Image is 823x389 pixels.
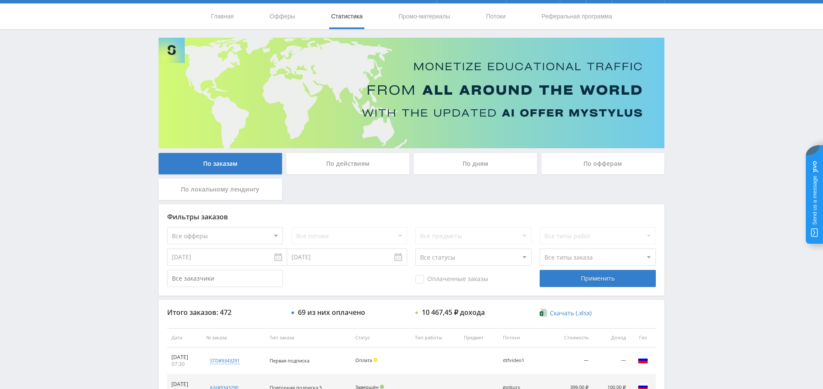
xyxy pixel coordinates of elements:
[202,328,265,347] th: № заказа
[171,381,198,388] div: [DATE]
[159,153,282,174] div: По заказам
[210,3,234,29] a: Главная
[167,213,656,221] div: Фильтры заказов
[460,328,499,347] th: Предмет
[540,308,547,317] img: xlsx
[414,153,537,174] div: По дням
[485,3,507,29] a: Потоки
[499,328,547,347] th: Потоки
[351,328,411,347] th: Статус
[167,328,202,347] th: Дата
[638,355,648,365] img: rus.png
[630,328,656,347] th: Гео
[380,385,384,389] span: Подтвержден
[330,3,363,29] a: Статистика
[286,153,410,174] div: По действиям
[159,38,664,148] img: Banner
[503,358,541,363] div: dtfvideo1
[210,357,240,364] div: std#9343291
[171,361,198,368] div: 07:30
[593,347,630,374] td: —
[167,270,283,287] input: Все заказчики
[269,3,296,29] a: Офферы
[298,308,365,316] div: 69 из них оплачено
[540,309,591,317] a: Скачать (.xlsx)
[550,310,592,317] span: Скачать (.xlsx)
[167,308,283,316] div: Итого заказов: 472
[159,179,282,200] div: По локальному лендингу
[411,328,460,347] th: Тип работы
[593,328,630,347] th: Доход
[398,3,451,29] a: Промо-материалы
[422,308,485,316] div: 10 467,45 ₽ дохода
[415,275,488,284] span: Оплаченные заказы
[547,328,593,347] th: Стоимость
[541,153,665,174] div: По офферам
[540,270,655,287] div: Применить
[355,357,372,363] span: Оплата
[541,3,613,29] a: Реферальная программа
[270,357,309,364] span: Первая подписка
[373,358,378,362] span: Холд
[171,354,198,361] div: [DATE]
[265,328,351,347] th: Тип заказа
[547,347,593,374] td: —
